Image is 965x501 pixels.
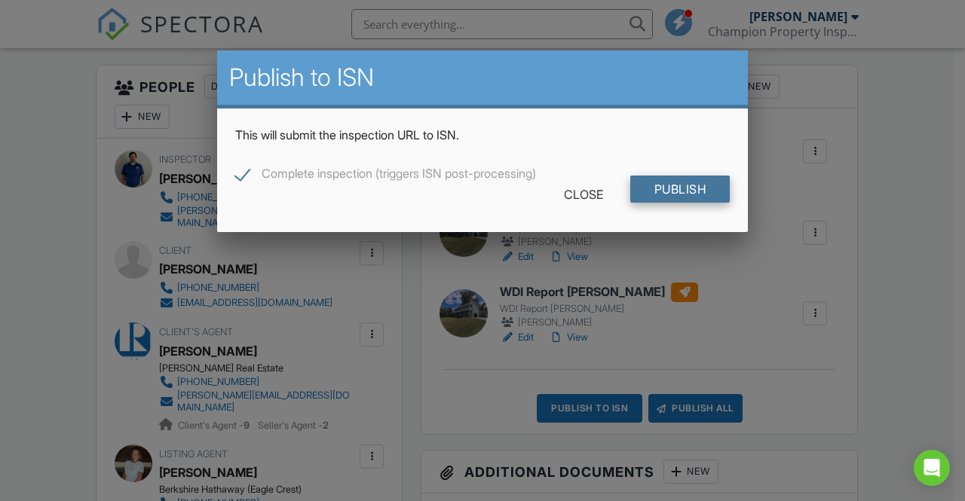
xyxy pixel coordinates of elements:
[630,176,731,203] input: Publish
[229,63,736,93] h2: Publish to ISN
[540,181,627,208] div: Close
[914,450,950,486] div: Open Intercom Messenger
[235,127,730,143] p: This will submit the inspection URL to ISN.
[235,166,536,185] label: Complete inspection (triggers ISN post-processing)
